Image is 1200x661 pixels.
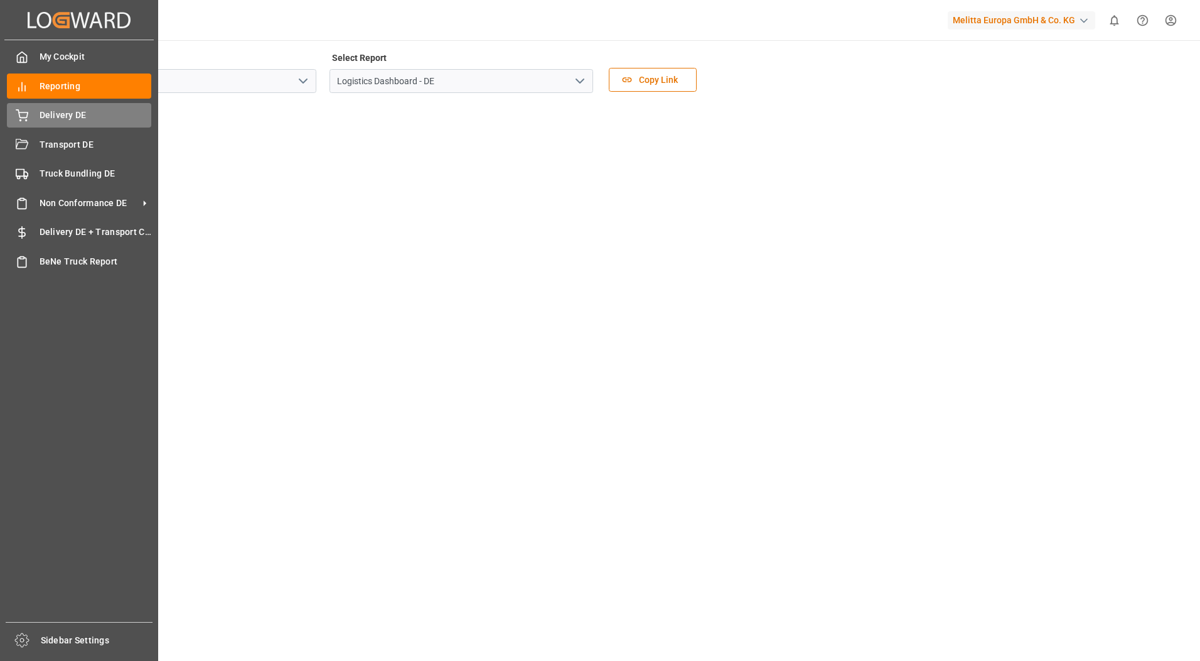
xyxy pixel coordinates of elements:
[293,72,312,91] button: open menu
[7,103,151,128] a: Delivery DE
[633,74,684,87] span: Copy Link
[570,72,589,91] button: open menu
[40,109,152,122] span: Delivery DE
[53,69,316,93] input: Type to search/select
[329,69,593,93] input: Type to search/select
[7,220,151,244] a: Delivery DE + Transport Cost
[40,138,152,151] span: Transport DE
[40,226,152,239] span: Delivery DE + Transport Cost
[7,249,151,273] a: BeNe Truck Report
[7,132,151,156] a: Transport DE
[40,50,152,63] span: My Cockpit
[1128,6,1157,35] button: Help Center
[40,167,152,180] span: Truck Bundling DE
[329,49,388,67] label: Select Report
[948,11,1095,30] div: Melitta Europa GmbH & Co. KG
[7,74,151,98] a: Reporting
[40,197,139,210] span: Non Conformance DE
[41,634,153,647] span: Sidebar Settings
[7,45,151,69] a: My Cockpit
[40,80,152,93] span: Reporting
[609,68,697,92] button: Copy Link
[7,161,151,186] a: Truck Bundling DE
[40,255,152,268] span: BeNe Truck Report
[948,8,1100,32] button: Melitta Europa GmbH & Co. KG
[1100,6,1128,35] button: show 0 new notifications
